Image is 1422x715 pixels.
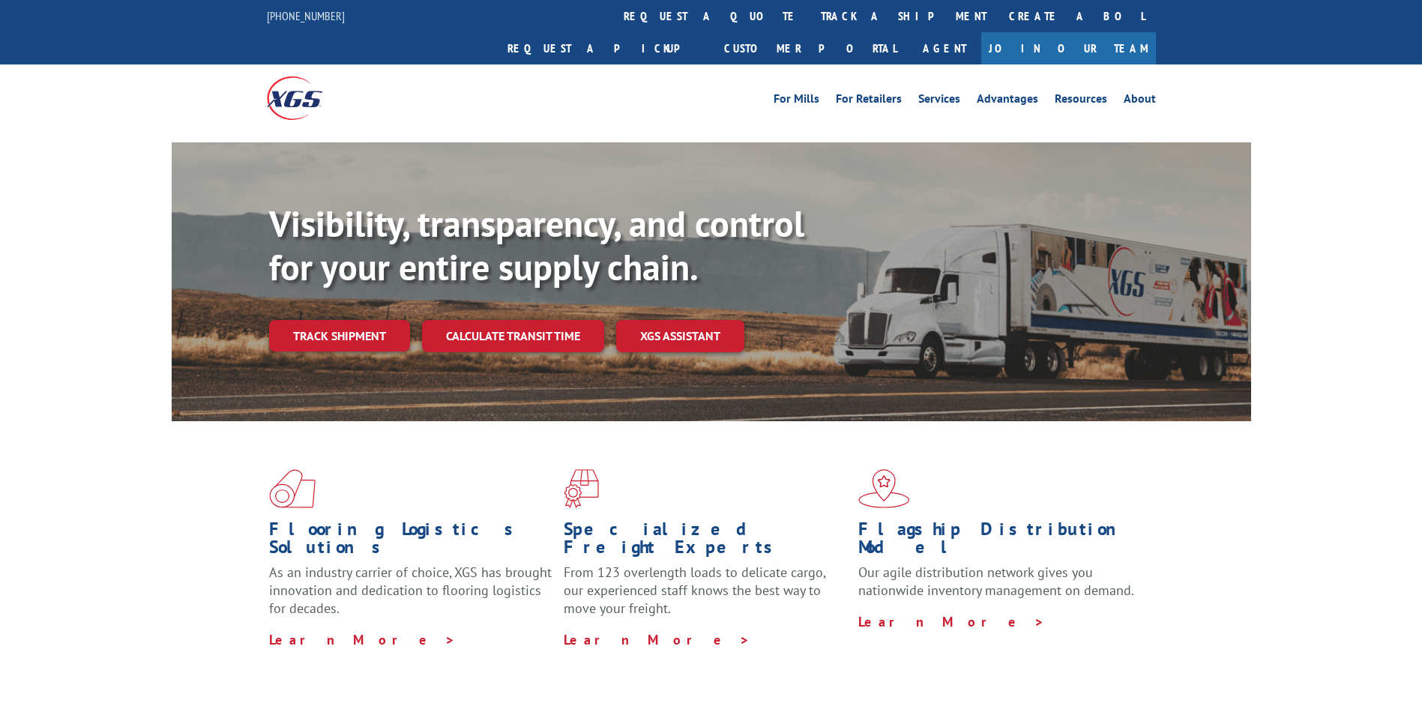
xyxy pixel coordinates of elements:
a: Learn More > [564,631,750,648]
a: About [1124,93,1156,109]
h1: Specialized Freight Experts [564,520,847,564]
h1: Flagship Distribution Model [858,520,1142,564]
a: Learn More > [269,631,456,648]
a: Track shipment [269,320,410,352]
a: Learn More > [858,613,1045,630]
a: XGS ASSISTANT [616,320,744,352]
a: For Retailers [836,93,902,109]
a: Services [918,93,960,109]
a: Join Our Team [981,32,1156,64]
h1: Flooring Logistics Solutions [269,520,552,564]
a: Request a pickup [496,32,713,64]
p: From 123 overlength loads to delicate cargo, our experienced staff knows the best way to move you... [564,564,847,630]
a: Calculate transit time [422,320,604,352]
a: Agent [908,32,981,64]
span: As an industry carrier of choice, XGS has brought innovation and dedication to flooring logistics... [269,564,552,617]
a: Customer Portal [713,32,908,64]
a: For Mills [774,93,819,109]
img: xgs-icon-flagship-distribution-model-red [858,469,910,508]
img: xgs-icon-total-supply-chain-intelligence-red [269,469,316,508]
img: xgs-icon-focused-on-flooring-red [564,469,599,508]
a: Advantages [977,93,1038,109]
span: Our agile distribution network gives you nationwide inventory management on demand. [858,564,1134,599]
a: [PHONE_NUMBER] [267,8,345,23]
a: Resources [1055,93,1107,109]
b: Visibility, transparency, and control for your entire supply chain. [269,200,804,290]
